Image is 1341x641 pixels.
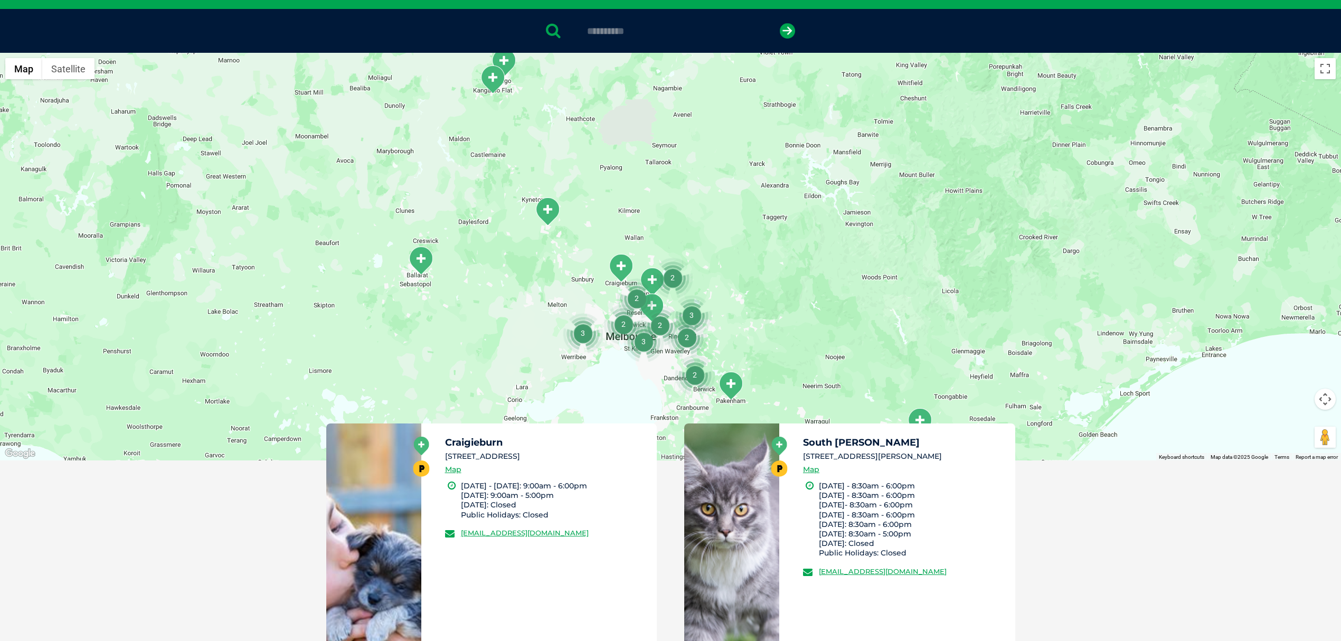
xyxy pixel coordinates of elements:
[617,278,657,318] div: 2
[1315,427,1336,448] button: Drag Pegman onto the map to open Street View
[667,317,707,357] div: 2
[672,295,712,335] div: 3
[603,304,644,344] div: 2
[1315,389,1336,410] button: Map camera controls
[717,371,744,400] div: Pakenham
[490,48,517,77] div: White Hills
[445,451,648,462] li: [STREET_ADDRESS]
[819,481,1006,558] li: [DATE] - 8:30am - 6:00pm [DATE] - 8:30am - 6:00pm [DATE]- 8:30am - 6:00pm [DATE] - 8:30am - 6:00p...
[534,197,561,226] div: Macedon Ranges
[803,438,1006,447] h5: South [PERSON_NAME]
[1274,454,1289,460] a: Terms (opens in new tab)
[5,58,42,79] button: Show street map
[803,464,819,476] a: Map
[1211,454,1268,460] span: Map data ©2025 Google
[42,58,95,79] button: Show satellite imagery
[1159,454,1204,461] button: Keyboard shortcuts
[675,355,715,395] div: 2
[1315,58,1336,79] button: Toggle fullscreen view
[1296,454,1338,460] a: Report a map error
[408,246,434,275] div: Ballarat
[445,464,461,476] a: Map
[479,65,506,94] div: Kangaroo Flat
[906,408,933,437] div: Morwell
[653,258,693,298] div: 2
[445,438,648,447] h5: Craigieburn
[639,267,665,296] div: South Morang
[640,305,680,345] div: 2
[608,253,634,282] div: Craigieburn
[819,567,947,576] a: [EMAIL_ADDRESS][DOMAIN_NAME]
[461,529,589,537] a: [EMAIL_ADDRESS][DOMAIN_NAME]
[803,451,1006,462] li: [STREET_ADDRESS][PERSON_NAME]
[624,322,664,362] div: 3
[461,481,648,520] li: [DATE] - [DATE]: 9:00am - 6:00pm [DATE]: 9:00am - 5:00pm [DATE]: Closed Public Holidays: Closed
[3,447,37,460] a: Open this area in Google Maps (opens a new window)
[563,313,603,353] div: 3
[3,447,37,460] img: Google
